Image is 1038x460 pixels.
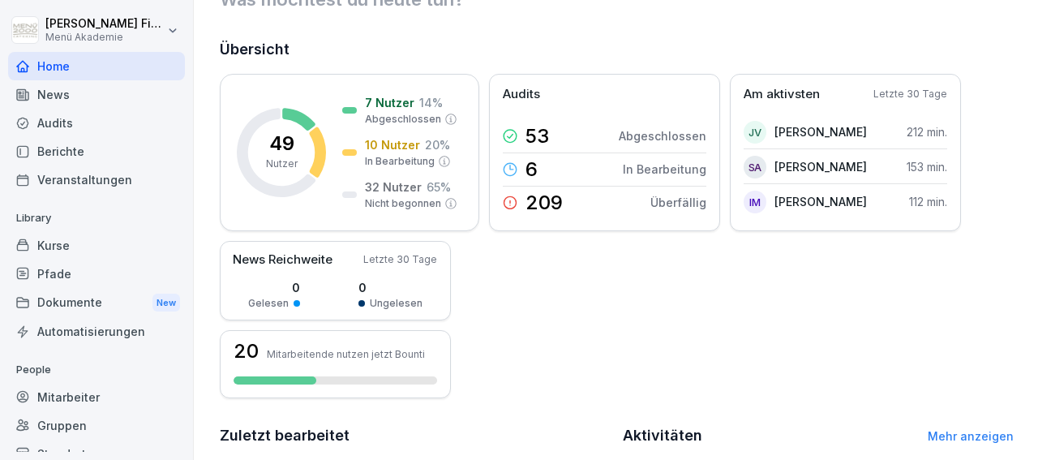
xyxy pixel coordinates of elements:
[45,32,164,43] p: Menü Akademie
[623,161,706,178] p: In Bearbeitung
[650,194,706,211] p: Überfällig
[525,193,563,213] p: 209
[907,158,947,175] p: 153 min.
[8,137,185,166] a: Berichte
[365,112,441,127] p: Abgeschlossen
[774,158,867,175] p: [PERSON_NAME]
[358,279,422,296] p: 0
[233,251,332,269] p: News Reichweite
[744,85,820,104] p: Am aktivsten
[873,87,947,101] p: Letzte 30 Tage
[365,154,435,169] p: In Bearbeitung
[525,127,549,146] p: 53
[45,17,164,31] p: [PERSON_NAME] Fiegert
[266,157,298,171] p: Nutzer
[363,252,437,267] p: Letzte 30 Tage
[220,424,611,447] h2: Zuletzt bearbeitet
[234,342,259,361] h3: 20
[365,94,414,111] p: 7 Nutzer
[8,411,185,440] a: Gruppen
[8,288,185,318] div: Dokumente
[774,123,867,140] p: [PERSON_NAME]
[8,357,185,383] p: People
[220,38,1014,61] h2: Übersicht
[909,193,947,210] p: 112 min.
[8,52,185,80] a: Home
[248,279,300,296] p: 0
[744,121,766,144] div: JV
[8,231,185,260] a: Kurse
[8,166,185,194] a: Veranstaltungen
[419,94,443,111] p: 14 %
[928,429,1014,443] a: Mehr anzeigen
[8,205,185,231] p: Library
[269,134,294,153] p: 49
[365,136,420,153] p: 10 Nutzer
[365,178,422,196] p: 32 Nutzer
[8,288,185,318] a: DokumenteNew
[8,260,185,288] a: Pfade
[744,156,766,178] div: SA
[427,178,451,196] p: 65 %
[8,383,185,411] a: Mitarbeiter
[503,85,540,104] p: Audits
[8,109,185,137] a: Audits
[525,160,538,179] p: 6
[774,193,867,210] p: [PERSON_NAME]
[744,191,766,213] div: IM
[248,296,289,311] p: Gelesen
[8,317,185,346] a: Automatisierungen
[619,127,706,144] p: Abgeschlossen
[623,424,702,447] h2: Aktivitäten
[370,296,422,311] p: Ungelesen
[267,348,425,360] p: Mitarbeitende nutzen jetzt Bounti
[152,294,180,312] div: New
[365,196,441,211] p: Nicht begonnen
[425,136,450,153] p: 20 %
[907,123,947,140] p: 212 min.
[8,80,185,109] a: News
